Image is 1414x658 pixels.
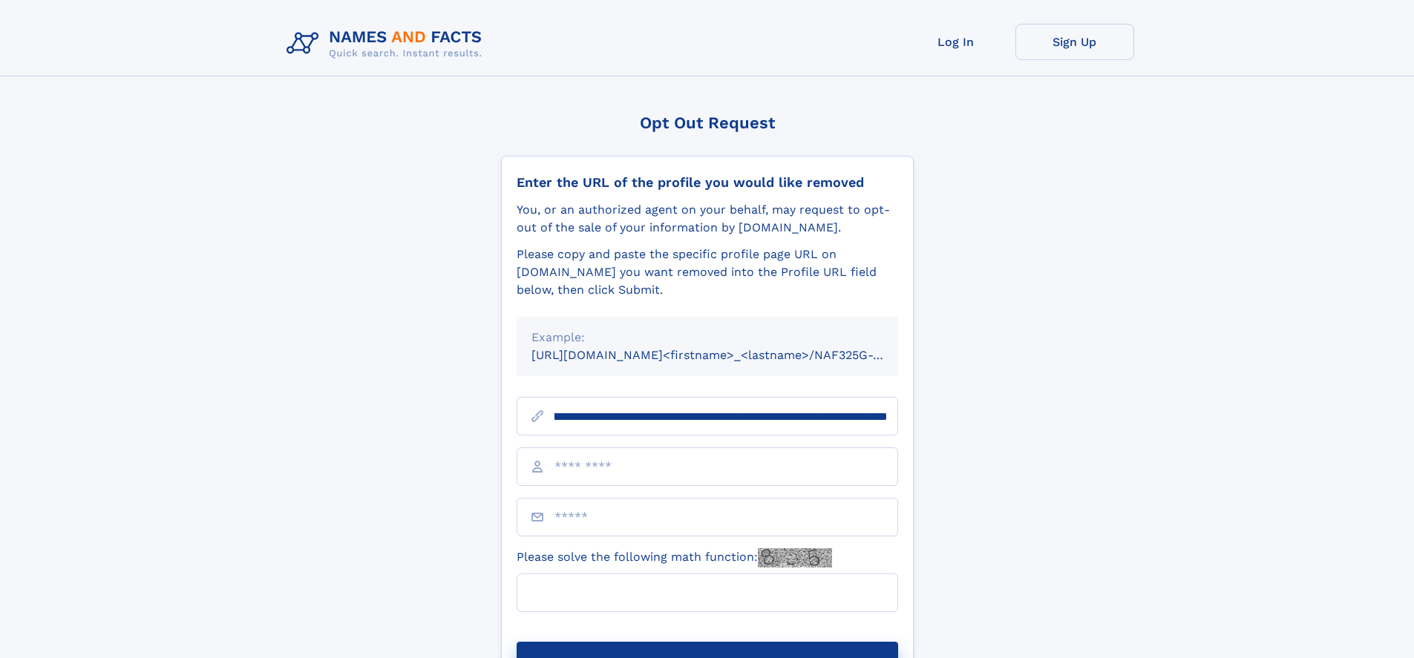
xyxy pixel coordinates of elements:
[531,329,883,346] div: Example:
[517,246,898,299] div: Please copy and paste the specific profile page URL on [DOMAIN_NAME] you want removed into the Pr...
[517,548,832,567] label: Please solve the following math function:
[501,113,914,132] div: Opt Out Request
[531,348,926,362] small: [URL][DOMAIN_NAME]<firstname>_<lastname>/NAF325G-xxxxxxxx
[897,24,1015,60] a: Log In
[517,201,898,237] div: You, or an authorized agent on your behalf, may request to opt-out of the sale of your informatio...
[281,24,494,64] img: Logo Names and Facts
[517,174,898,191] div: Enter the URL of the profile you would like removed
[1015,24,1134,60] a: Sign Up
